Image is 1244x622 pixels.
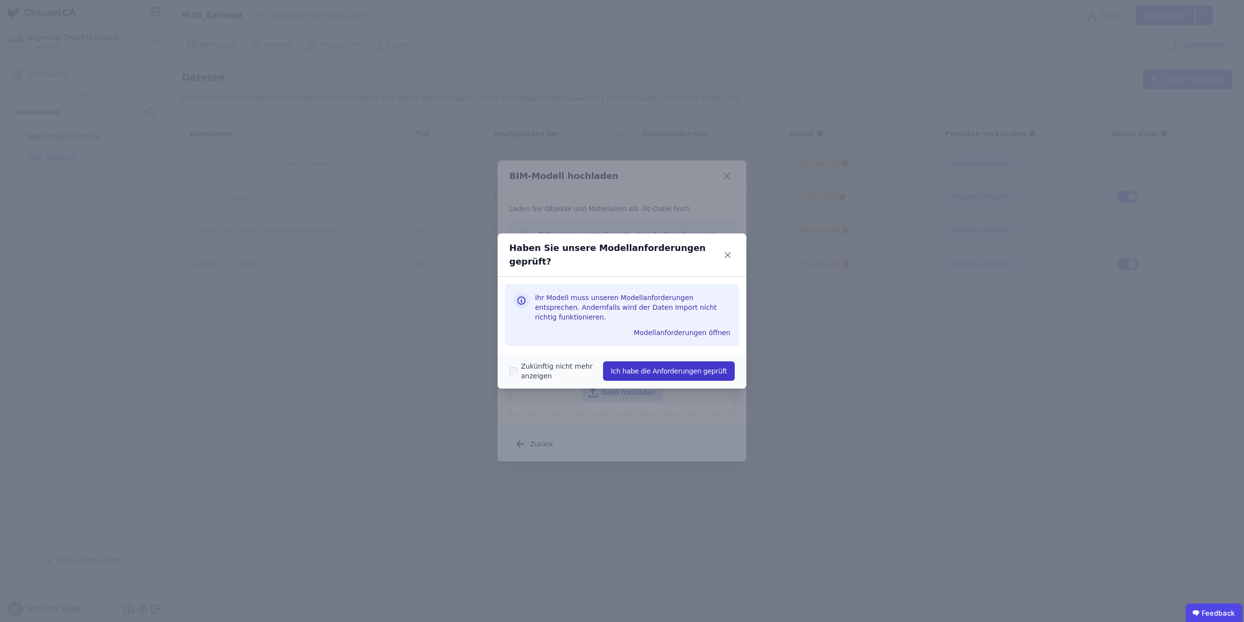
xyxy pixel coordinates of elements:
[630,325,734,340] button: Modellanforderungen öffnen
[517,361,603,381] label: Zukünftig nicht mehr anzeigen
[509,241,721,268] div: Haben Sie unsere Modellanforderungen geprüft?
[603,361,735,381] button: Ich habe die Anforderungen geprüft
[535,293,730,322] h3: Ihr Modell muss unseren Modellanforderungen entsprechen. Andernfalls wird der Daten Import nicht ...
